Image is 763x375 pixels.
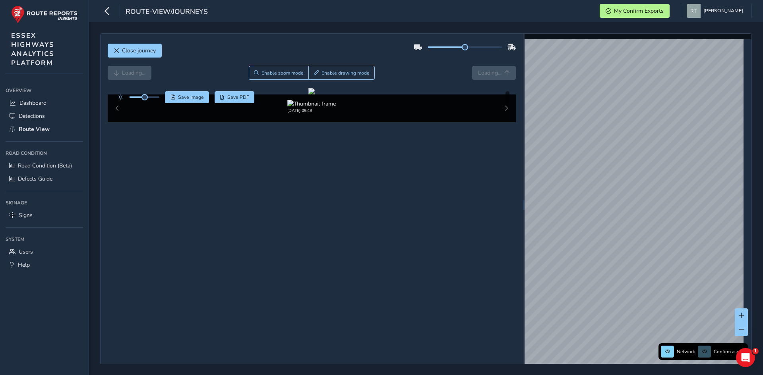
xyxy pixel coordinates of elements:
[6,123,83,136] a: Route View
[6,110,83,123] a: Detections
[714,348,746,355] span: Confirm assets
[18,162,72,169] span: Road Condition (Beta)
[736,348,755,367] iframe: Intercom live chat
[19,248,33,256] span: Users
[11,6,77,23] img: rr logo
[677,348,695,355] span: Network
[6,159,83,172] a: Road Condition (Beta)
[18,175,52,183] span: Defects Guide
[703,4,743,18] span: [PERSON_NAME]
[614,7,664,15] span: My Confirm Exports
[6,258,83,271] a: Help
[19,212,33,219] span: Signs
[215,91,255,103] button: PDF
[752,348,759,354] span: 1
[6,172,83,185] a: Defects Guide
[321,70,370,76] span: Enable drawing mode
[600,4,670,18] button: My Confirm Exports
[287,100,336,108] img: Thumbnail frame
[6,147,83,159] div: Road Condition
[687,4,701,18] img: diamond-layout
[11,31,54,67] span: ESSEX HIGHWAYS ANALYTICS PLATFORM
[122,47,156,54] span: Close journey
[227,94,249,100] span: Save PDF
[287,108,336,113] div: [DATE] 09:49
[6,245,83,258] a: Users
[6,96,83,110] a: Dashboard
[6,233,83,245] div: System
[687,4,746,18] button: [PERSON_NAME]
[126,7,208,18] span: route-view/journeys
[261,70,304,76] span: Enable zoom mode
[165,91,209,103] button: Save
[6,197,83,209] div: Signage
[178,94,204,100] span: Save image
[308,66,375,80] button: Draw
[6,209,83,222] a: Signs
[19,112,45,120] span: Detections
[108,44,162,58] button: Close journey
[19,125,50,133] span: Route View
[18,261,30,269] span: Help
[6,85,83,96] div: Overview
[19,99,46,107] span: Dashboard
[249,66,309,80] button: Zoom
